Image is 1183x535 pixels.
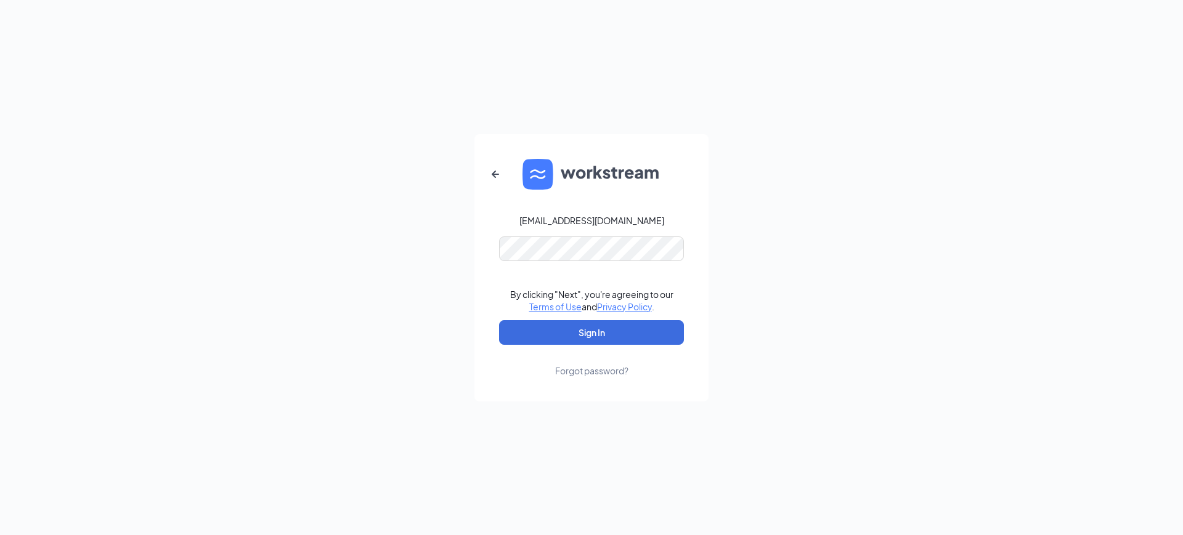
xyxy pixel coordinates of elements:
div: [EMAIL_ADDRESS][DOMAIN_NAME] [519,214,664,227]
a: Terms of Use [529,301,582,312]
div: Forgot password? [555,364,628,377]
button: Sign In [499,320,684,345]
a: Privacy Policy [597,301,652,312]
img: WS logo and Workstream text [522,159,661,190]
a: Forgot password? [555,345,628,377]
button: ArrowLeftNew [481,159,510,189]
svg: ArrowLeftNew [488,167,503,182]
div: By clicking "Next", you're agreeing to our and . [510,288,673,313]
